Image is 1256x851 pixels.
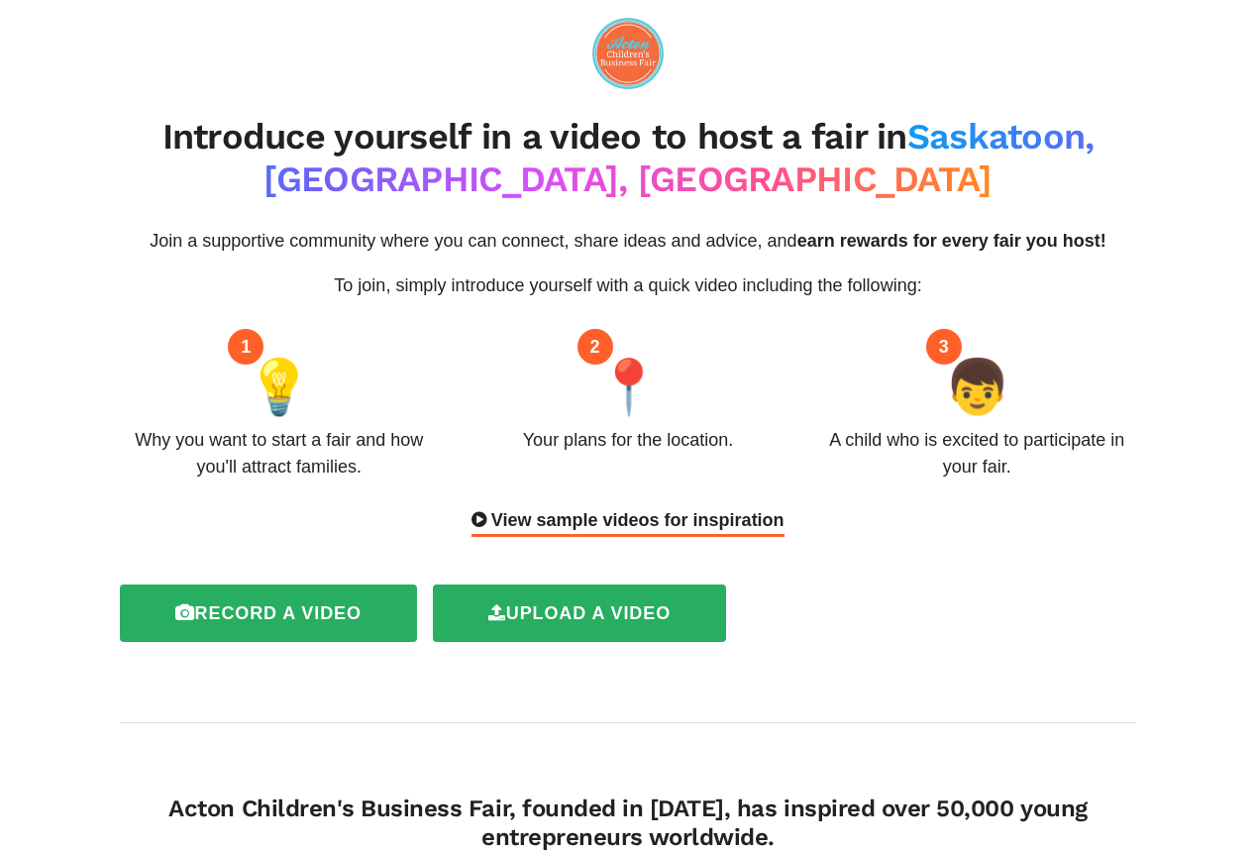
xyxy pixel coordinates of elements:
[120,116,1137,201] h2: Introduce yourself in a video to host a fair in
[592,18,664,89] img: logo-09e7f61fd0461591446672a45e28a4aa4e3f772ea81a4ddf9c7371a8bcc222a1.png
[120,427,439,480] div: Why you want to start a fair and how you'll attract families.
[797,231,1106,251] span: earn rewards for every fair you host!
[120,272,1137,299] p: To join, simply introduce yourself with a quick video including the following:
[433,585,726,642] label: Upload a video
[595,347,662,427] span: 📍
[523,427,733,454] div: Your plans for the location.
[120,795,1137,851] h4: Acton Children's Business Fair, founded in [DATE], has inspired over 50,000 young entrepreneurs w...
[120,585,417,642] label: Record a video
[817,427,1136,480] div: A child who is excited to participate in your fair.
[926,329,962,365] div: 3
[120,228,1137,255] p: Join a supportive community where you can connect, share ideas and advice, and
[246,347,312,427] span: 💡
[228,329,263,365] div: 1
[471,507,784,537] div: View sample videos for inspiration
[263,116,1094,200] span: Saskatoon, [GEOGRAPHIC_DATA], [GEOGRAPHIC_DATA]
[944,347,1010,427] span: 👦
[577,329,613,365] div: 2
